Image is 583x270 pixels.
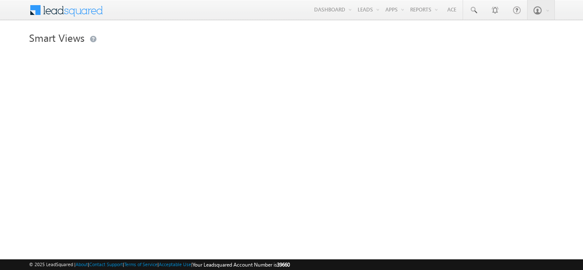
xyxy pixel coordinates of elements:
span: 39660 [277,261,290,268]
a: Contact Support [89,261,123,267]
a: Acceptable Use [159,261,191,267]
span: Smart Views [29,31,85,44]
span: © 2025 LeadSquared | | | | | [29,261,290,269]
span: Your Leadsquared Account Number is [192,261,290,268]
a: About [76,261,88,267]
a: Terms of Service [124,261,157,267]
